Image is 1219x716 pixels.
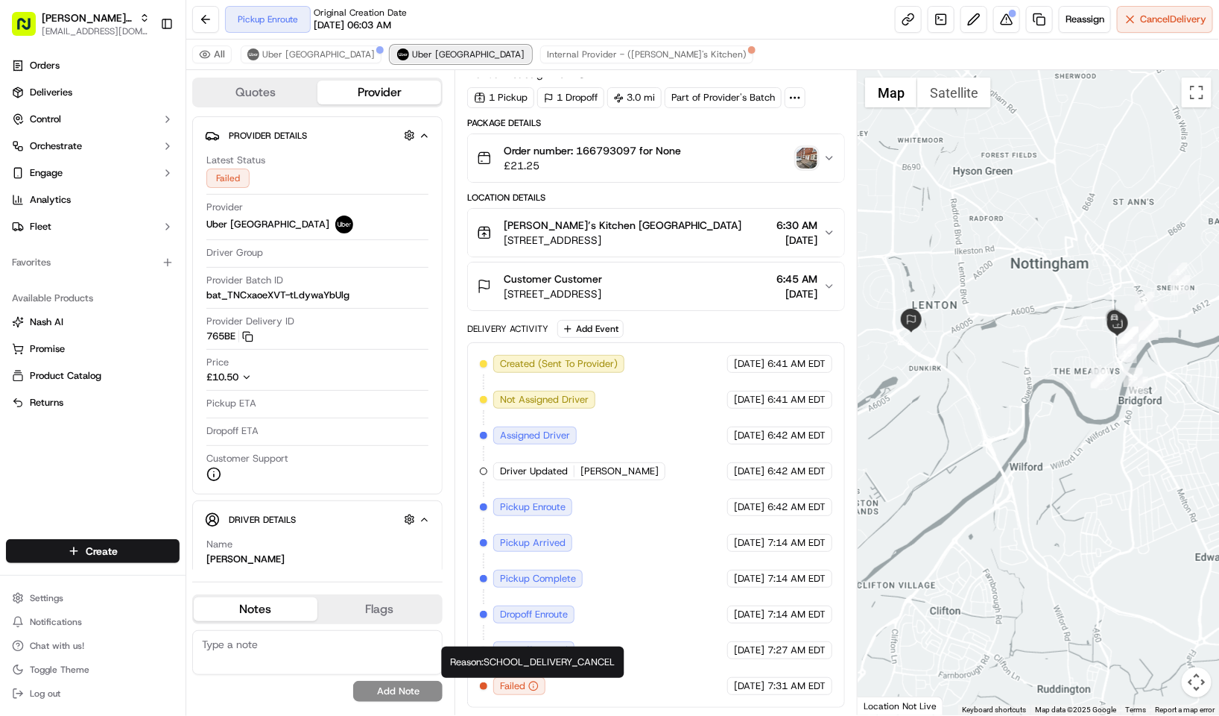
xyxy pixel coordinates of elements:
[504,286,602,301] span: [STREET_ADDRESS]
[30,59,60,72] span: Orders
[206,154,265,167] span: Latest Status
[6,161,180,185] button: Engage
[1182,78,1212,107] button: Toggle fullscreen view
[500,465,568,478] span: Driver Updated
[500,572,576,585] span: Pickup Complete
[468,134,844,182] button: Order number: 166793097 for None£21.25photo_proof_of_delivery image
[500,357,618,371] span: Created (Sent To Provider)
[229,130,307,142] span: Provider Details
[1035,706,1116,714] span: Map data ©2025 Google
[1129,377,1148,396] div: 14
[42,10,133,25] button: [PERSON_NAME]'s Kitchen
[30,616,82,628] span: Notifications
[776,271,817,286] span: 6:45 AM
[6,364,180,388] button: Product Catalog
[194,81,317,104] button: Quotes
[206,397,256,410] span: Pickup ETA
[6,612,180,632] button: Notifications
[9,211,120,238] a: 📗Knowledge Base
[317,81,441,104] button: Provider
[30,193,71,207] span: Analytics
[30,113,61,126] span: Control
[504,218,741,233] span: [PERSON_NAME]’s Kitchen [GEOGRAPHIC_DATA]
[468,263,844,310] button: Customer Customer[STREET_ADDRESS]6:45 AM[DATE]
[15,16,45,45] img: Nash
[206,538,232,551] span: Name
[206,246,263,260] span: Driver Group
[557,320,624,338] button: Add Event
[206,201,243,214] span: Provider
[148,254,180,265] span: Pylon
[314,19,391,32] span: [DATE] 06:03 AM
[540,45,753,63] button: Internal Provider - ([PERSON_NAME]'s Kitchen)
[253,148,271,166] button: Start new chat
[205,123,430,148] button: Provider Details
[30,640,84,652] span: Chat with us!
[767,644,826,657] span: 7:27 AM EDT
[229,514,296,526] span: Driver Details
[776,218,817,233] span: 6:30 AM
[6,539,180,563] button: Create
[1124,368,1143,387] div: 15
[442,647,624,678] div: Reason: SCHOOL_DELIVERY_CANCEL
[6,107,180,131] button: Control
[767,393,826,406] span: 6:41 AM EDT
[30,220,51,233] span: Fleet
[767,536,826,550] span: 7:14 AM EDT
[12,315,174,329] a: Nash AI
[390,45,531,63] button: Uber [GEOGRAPHIC_DATA]
[206,274,283,287] span: Provider Batch ID
[6,635,180,656] button: Chat with us!
[1139,321,1159,340] div: 5
[500,608,568,621] span: Dropoff Enroute
[500,500,566,514] span: Pickup Enroute
[500,536,566,550] span: Pickup Arrived
[30,342,65,356] span: Promise
[6,659,180,680] button: Toggle Theme
[42,25,150,37] button: [EMAIL_ADDRESS][DOMAIN_NAME]
[1182,668,1212,697] button: Map camera controls
[6,683,180,704] button: Log out
[39,97,268,113] input: Got a question? Start typing here...
[467,87,534,108] div: 1 Pickup
[1117,6,1213,33] button: CancelDelivery
[865,78,917,107] button: Show street map
[30,396,63,409] span: Returns
[734,608,764,621] span: [DATE]
[1125,706,1146,714] a: Terms (opens in new tab)
[192,45,232,63] button: All
[1171,275,1191,295] div: 2
[30,217,114,232] span: Knowledge Base
[206,315,294,328] span: Provider Delivery ID
[6,188,180,212] a: Analytics
[1168,263,1188,282] div: 1
[6,391,180,415] button: Returns
[6,54,180,78] a: Orders
[767,465,826,478] span: 6:42 AM EDT
[467,323,548,335] div: Delivery Activity
[120,211,245,238] a: 💻API Documentation
[335,216,353,233] img: uber-new-logo.jpeg
[6,310,180,334] button: Nash AI
[206,452,288,465] span: Customer Support
[580,465,659,478] span: [PERSON_NAME]
[1135,292,1154,311] div: 3
[30,139,82,153] span: Orchestrate
[1059,6,1111,33] button: Reassign
[6,134,180,158] button: Orchestrate
[861,696,911,715] a: Open this area in Google Maps (opens a new window)
[30,315,63,329] span: Nash AI
[105,253,180,265] a: Powered byPylon
[504,271,602,286] span: Customer Customer
[776,286,817,301] span: [DATE]
[6,337,180,361] button: Promise
[30,592,63,604] span: Settings
[734,465,764,478] span: [DATE]
[1118,344,1137,363] div: 13
[12,396,174,409] a: Returns
[797,148,817,169] img: photo_proof_of_delivery image
[6,588,180,609] button: Settings
[6,251,180,274] div: Favorites
[12,342,174,356] a: Promise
